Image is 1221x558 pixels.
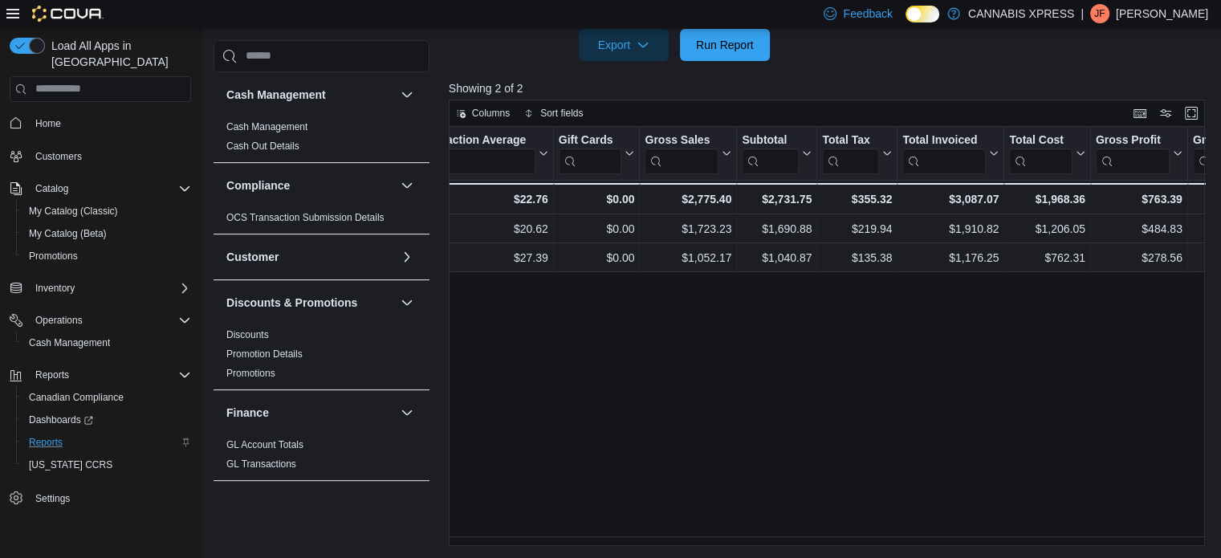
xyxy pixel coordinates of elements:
[397,293,417,312] button: Discounts & Promotions
[822,189,892,209] div: $355.32
[416,189,547,209] div: $22.76
[226,458,296,470] a: GL Transactions
[558,132,634,173] button: Gift Cards
[22,410,191,430] span: Dashboards
[902,248,999,267] div: $1,176.25
[22,202,191,221] span: My Catalog (Classic)
[558,132,621,173] div: Gift Card Sales
[29,458,112,471] span: [US_STATE] CCRS
[645,132,718,148] div: Gross Sales
[902,132,986,148] div: Total Invoiced
[645,189,731,209] div: $2,775.40
[226,177,290,193] h3: Compliance
[558,248,634,267] div: $0.00
[397,403,417,422] button: Finance
[472,107,510,120] span: Columns
[1096,132,1170,148] div: Gross Profit
[416,132,535,148] div: Transaction Average
[29,365,75,385] button: Reports
[902,189,999,209] div: $3,087.07
[226,348,303,360] a: Promotion Details
[579,29,669,61] button: Export
[16,409,197,431] a: Dashboards
[214,435,429,480] div: Finance
[3,486,197,509] button: Settings
[10,105,191,552] nav: Complex example
[1009,132,1072,173] div: Total Cost
[742,219,812,238] div: $1,690.88
[35,117,61,130] span: Home
[29,489,76,508] a: Settings
[226,295,357,311] h3: Discounts & Promotions
[16,332,197,354] button: Cash Management
[226,87,326,103] h3: Cash Management
[29,311,89,330] button: Operations
[226,249,394,265] button: Customer
[29,279,81,298] button: Inventory
[226,177,394,193] button: Compliance
[29,250,78,263] span: Promotions
[29,487,191,507] span: Settings
[29,147,88,166] a: Customers
[742,132,799,173] div: Subtotal
[214,208,429,234] div: Compliance
[226,368,275,379] a: Promotions
[822,132,892,173] button: Total Tax
[645,132,718,173] div: Gross Sales
[16,245,197,267] button: Promotions
[16,200,197,222] button: My Catalog (Classic)
[32,6,104,22] img: Cova
[29,179,75,198] button: Catalog
[588,29,659,61] span: Export
[45,38,191,70] span: Load All Apps in [GEOGRAPHIC_DATA]
[214,117,429,162] div: Cash Management
[558,189,634,209] div: $0.00
[22,224,113,243] a: My Catalog (Beta)
[22,224,191,243] span: My Catalog (Beta)
[645,219,731,238] div: $1,723.23
[742,132,812,173] button: Subtotal
[558,132,621,148] div: Gift Cards
[29,413,93,426] span: Dashboards
[22,246,84,266] a: Promotions
[29,179,191,198] span: Catalog
[3,277,197,299] button: Inventory
[902,132,999,173] button: Total Invoiced
[822,132,879,148] div: Total Tax
[902,132,986,173] div: Total Invoiced
[416,132,547,173] button: Transaction Average
[226,87,394,103] button: Cash Management
[35,314,83,327] span: Operations
[902,219,999,238] div: $1,910.82
[906,6,939,22] input: Dark Mode
[226,438,303,451] span: GL Account Totals
[968,4,1074,23] p: CANNABIS XPRESS
[22,333,191,352] span: Cash Management
[22,410,100,430] a: Dashboards
[3,145,197,168] button: Customers
[822,219,892,238] div: $219.94
[214,325,429,389] div: Discounts & Promotions
[226,405,394,421] button: Finance
[29,113,191,133] span: Home
[22,388,191,407] span: Canadian Compliance
[16,454,197,476] button: [US_STATE] CCRS
[742,132,799,148] div: Subtotal
[35,182,68,195] span: Catalog
[3,177,197,200] button: Catalog
[1096,248,1182,267] div: $278.56
[1096,219,1182,238] div: $484.83
[645,132,731,173] button: Gross Sales
[1096,132,1170,173] div: Gross Profit
[1081,4,1084,23] p: |
[397,247,417,267] button: Customer
[226,295,394,311] button: Discounts & Promotions
[1009,248,1085,267] div: $762.31
[1096,189,1182,209] div: $763.39
[742,189,812,209] div: $2,731.75
[35,369,69,381] span: Reports
[29,336,110,349] span: Cash Management
[1009,132,1085,173] button: Total Cost
[645,248,731,267] div: $1,052.17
